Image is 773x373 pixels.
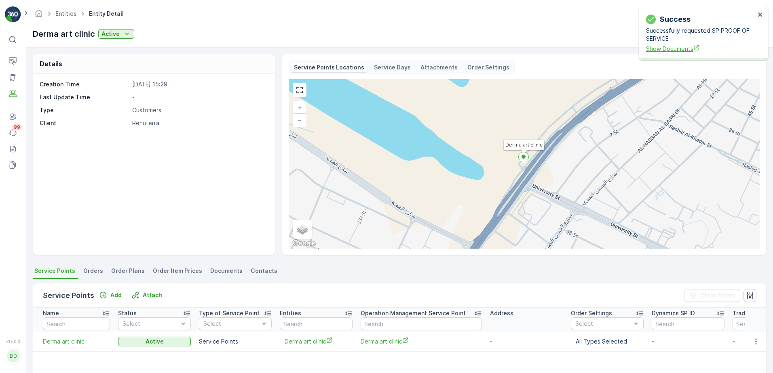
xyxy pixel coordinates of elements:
[652,317,724,330] input: Search
[118,309,137,317] p: Status
[294,63,364,71] p: Service Points Locations
[14,124,20,130] p: 99
[40,80,129,88] p: Creation Time
[374,63,411,71] p: Service Days
[40,59,62,69] p: Details
[280,317,353,330] input: Search
[33,28,95,40] p: Derma art clinic
[87,10,125,18] span: Entity Detail
[291,238,317,249] a: Open this area in Google Maps (opens a new window)
[143,291,162,299] p: Attach
[575,320,631,328] p: Select
[34,267,75,275] span: Service Points
[128,290,165,300] button: Attach
[298,104,302,111] span: +
[280,309,301,317] p: Entities
[294,220,311,238] a: Layers
[199,309,260,317] p: Type of Service Point
[467,63,509,71] p: Order Settings
[111,267,145,275] span: Order Plans
[132,119,266,127] p: Renuterra
[684,289,740,302] button: Clear Filters
[298,116,302,123] span: −
[43,337,110,346] a: Derma art clinic
[43,317,110,330] input: Search
[7,350,20,363] div: DD
[146,337,164,346] p: Active
[5,125,21,141] a: 99
[122,320,178,328] p: Select
[40,106,129,114] p: Type
[660,14,691,25] p: Success
[96,290,125,300] button: Add
[5,339,21,344] span: v 1.50.3
[210,267,243,275] span: Documents
[420,63,458,71] p: Attachments
[285,337,348,346] a: Derma art clinic
[101,30,120,38] p: Active
[203,320,259,328] p: Select
[98,29,134,39] button: Active
[153,267,202,275] span: Order Item Prices
[40,119,129,127] p: Client
[83,267,103,275] span: Orders
[361,337,482,346] a: Derma art clinic
[652,309,695,317] p: Dynamics SP ID
[646,44,755,53] a: Show Documents
[43,309,59,317] p: Name
[40,93,129,101] p: Last Update Time
[43,290,94,301] p: Service Points
[199,337,272,346] p: Service Points
[646,27,755,43] p: Successfully requested SP PROOF OF SERVICE
[34,12,43,19] a: Homepage
[118,337,191,346] button: Active
[361,309,466,317] p: Operation Management Service Point
[132,80,266,88] p: [DATE] 15:29
[490,309,513,317] p: Address
[251,267,277,275] span: Contacts
[361,317,482,330] input: Search
[5,346,21,367] button: DD
[294,84,306,96] a: View Fullscreen
[486,332,567,351] td: -
[652,337,724,346] p: -
[110,291,122,299] p: Add
[5,6,21,23] img: logo
[291,238,317,249] img: Google
[294,102,306,114] a: Zoom In
[758,11,763,19] button: close
[700,291,735,300] p: Clear Filters
[55,10,77,17] a: Entities
[571,309,612,317] p: Order Settings
[132,106,266,114] p: Customers
[294,114,306,126] a: Zoom Out
[132,93,266,101] p: -
[576,337,639,346] p: All Types Selected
